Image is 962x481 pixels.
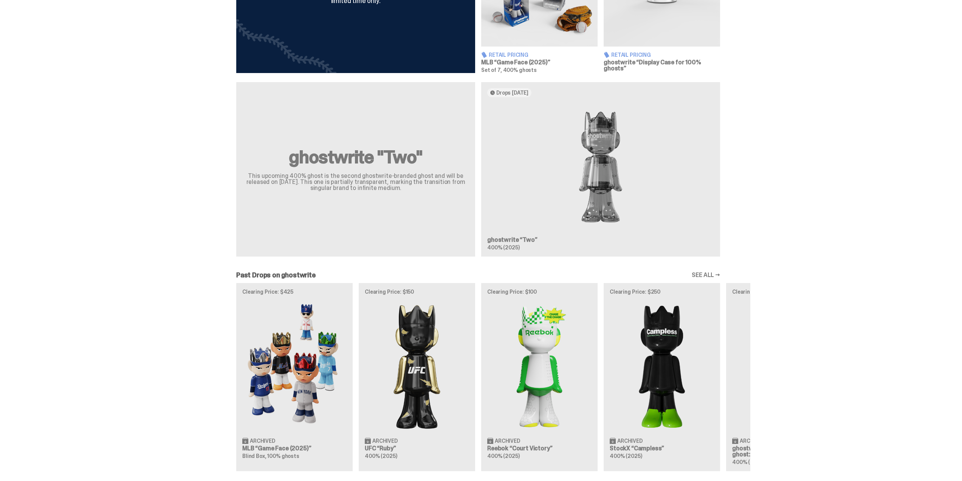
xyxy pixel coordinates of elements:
img: Campless [610,300,714,431]
p: Clearing Price: $100 [487,289,592,294]
span: Retail Pricing [489,52,528,58]
span: Blind Box, [242,453,266,459]
img: Court Victory [487,300,592,431]
h2: ghostwrite "Two" [245,148,466,166]
img: Game Face (2025) [242,300,347,431]
span: 100% ghosts [267,453,299,459]
h2: Past Drops on ghostwrite [236,272,316,279]
span: Archived [495,438,520,444]
img: Two [487,103,714,231]
a: Clearing Price: $150 Schrödinger's ghost: Orange Vibe Archived [726,283,843,471]
p: Clearing Price: $150 [365,289,469,294]
span: 400% (2025) [610,453,642,459]
span: 400% (2025) [487,453,519,459]
p: Clearing Price: $425 [242,289,347,294]
span: Archived [372,438,398,444]
h3: StockX “Campless” [610,445,714,451]
p: Clearing Price: $150 [732,289,837,294]
span: Drops [DATE] [496,90,528,96]
p: Clearing Price: $250 [610,289,714,294]
span: 400% (2025) [732,459,764,465]
span: Archived [250,438,275,444]
img: Schrödinger's ghost: Orange Vibe [732,300,837,431]
h3: MLB “Game Face (2025)” [481,59,598,65]
img: Ruby [365,300,469,431]
p: This upcoming 400% ghost is the second ghostwrite-branded ghost and will be released on [DATE]. T... [245,173,466,191]
h3: ghostwrite “[PERSON_NAME]'s ghost: Orange Vibe” [732,445,837,458]
h3: UFC “Ruby” [365,445,469,451]
a: Clearing Price: $425 Game Face (2025) Archived [236,283,353,471]
h3: MLB “Game Face (2025)” [242,445,347,451]
h3: ghostwrite “Two” [487,237,714,243]
span: Retail Pricing [611,52,651,58]
span: Set of 7, 400% ghosts [481,67,537,73]
a: Clearing Price: $100 Court Victory Archived [481,283,598,471]
span: Archived [740,438,765,444]
a: Clearing Price: $250 Campless Archived [604,283,720,471]
h3: Reebok “Court Victory” [487,445,592,451]
span: 400% (2025) [365,453,397,459]
a: Clearing Price: $150 Ruby Archived [359,283,475,471]
h3: ghostwrite “Display Case for 100% ghosts” [604,59,720,72]
span: 400% (2025) [487,244,519,251]
span: Archived [617,438,643,444]
a: SEE ALL → [692,272,720,278]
